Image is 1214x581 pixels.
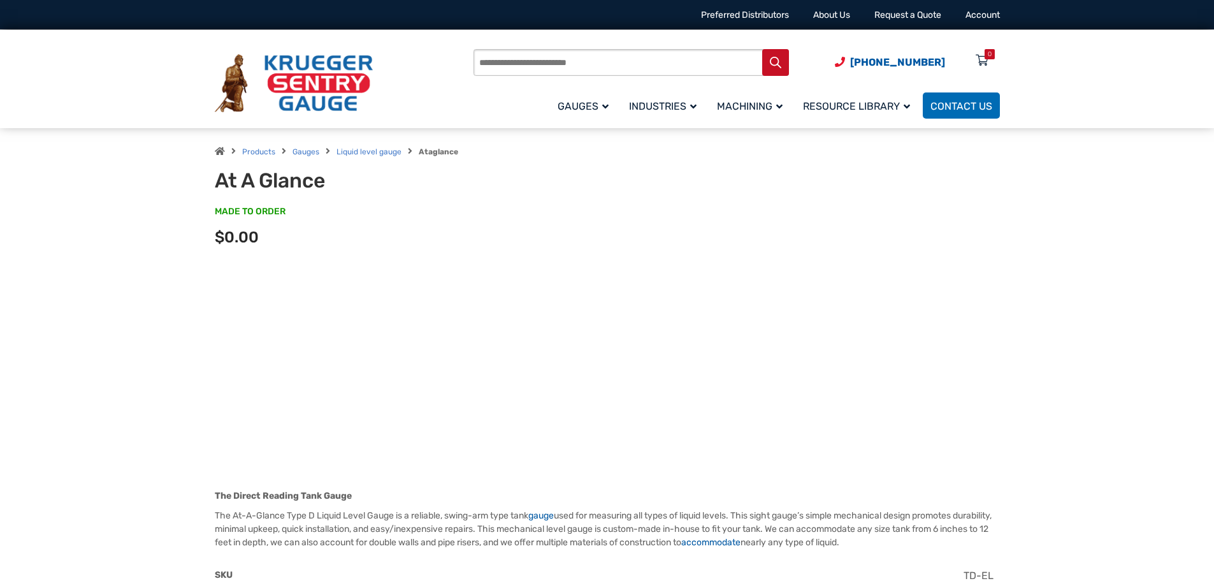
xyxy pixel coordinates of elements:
a: Products [242,147,275,156]
a: Industries [621,91,709,121]
span: [PHONE_NUMBER] [850,56,945,68]
a: accommodate [681,537,741,548]
a: gauge [528,510,554,521]
span: Resource Library [803,100,910,112]
a: Gauges [293,147,319,156]
a: Gauges [550,91,621,121]
span: $0.00 [215,228,259,246]
span: Contact Us [930,100,992,112]
a: About Us [813,10,850,20]
span: Machining [717,100,783,112]
a: Preferred Distributors [701,10,789,20]
span: Gauges [558,100,609,112]
strong: Ataglance [419,147,458,156]
a: Contact Us [923,92,1000,119]
h1: At A Glance [215,168,529,193]
p: The At-A-Glance Type D Liquid Level Gauge is a reliable, swing-arm type tank used for measuring a... [215,509,1000,549]
a: Request a Quote [874,10,941,20]
img: Krueger Sentry Gauge [215,54,373,113]
a: Account [965,10,1000,20]
strong: The Direct Reading Tank Gauge [215,490,352,501]
a: Phone Number (920) 434-8860 [835,54,945,70]
span: SKU [215,570,233,580]
a: Machining [709,91,795,121]
span: MADE TO ORDER [215,205,285,218]
div: 0 [988,49,992,59]
span: Industries [629,100,697,112]
a: Liquid level gauge [336,147,401,156]
a: Resource Library [795,91,923,121]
